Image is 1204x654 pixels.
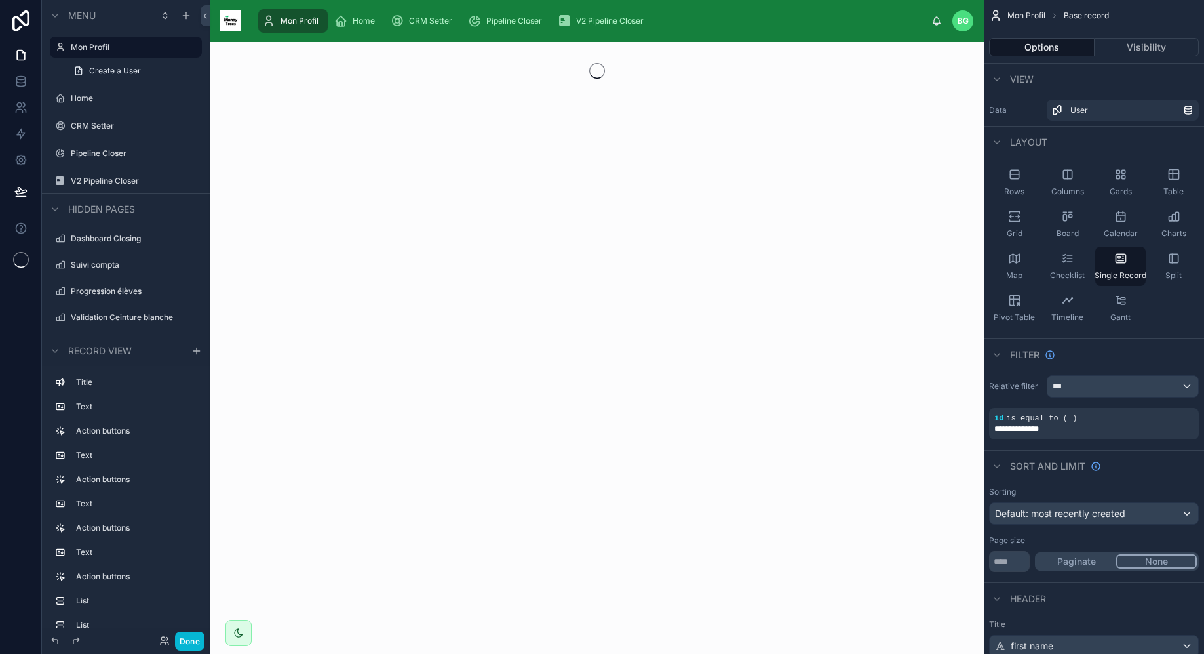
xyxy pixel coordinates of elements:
label: Text [76,547,197,558]
span: BG [958,16,969,26]
span: Default: most recently created [995,508,1125,519]
span: Board [1057,228,1079,239]
label: CRM Setter [71,121,199,131]
label: Dashboard Closing [71,234,199,244]
button: Table [1148,163,1199,202]
label: Action buttons [76,474,197,485]
button: Split [1148,247,1199,286]
button: Pivot Table [989,289,1039,328]
button: None [1116,554,1197,569]
a: Create a User [66,60,202,81]
label: Text [76,499,197,509]
label: Action buttons [76,571,197,582]
a: User [1047,100,1199,121]
a: Home [330,9,384,33]
span: Pivot Table [994,312,1035,323]
label: Text [76,450,197,460]
label: Mon Profil [71,42,194,52]
span: Split [1165,270,1182,281]
button: Single Record [1095,247,1146,286]
label: List [76,620,197,630]
label: Title [76,377,197,388]
span: Grid [1007,228,1022,239]
a: Pipeline Closer [464,9,551,33]
label: Progression élèves [71,286,199,296]
button: Timeline [1042,289,1093,328]
button: Done [175,632,204,651]
span: V2 Pipeline Closer [576,16,644,26]
span: is equal to (=) [1006,414,1077,423]
span: Record view [68,344,132,358]
a: CRM Setter [387,9,461,33]
button: Charts [1148,205,1199,244]
button: Map [989,247,1039,286]
span: Gantt [1110,312,1131,323]
span: Single Record [1095,270,1146,281]
label: Data [989,105,1041,115]
label: Title [989,619,1199,630]
a: Mon Profil [258,9,328,33]
span: Base record [1064,10,1109,21]
a: V2 Pipeline Closer [554,9,653,33]
label: Relative filter [989,381,1041,392]
button: Columns [1042,163,1093,202]
span: Menu [68,9,96,22]
span: View [1010,73,1034,86]
span: Header [1010,592,1046,605]
button: Grid [989,205,1039,244]
span: Hidden pages [68,203,135,216]
span: Columns [1051,186,1084,197]
span: Charts [1161,228,1186,239]
span: Mon Profil [1007,10,1045,21]
button: Calendar [1095,205,1146,244]
span: Calendar [1104,228,1138,239]
button: Default: most recently created [989,502,1199,525]
img: App logo [220,10,241,31]
span: Checklist [1050,270,1085,281]
label: Validation Ceinture blanche [71,312,199,323]
div: scrollable content [42,366,210,628]
button: Paginate [1037,554,1116,569]
span: Create a User [89,66,141,76]
label: Action buttons [76,426,197,436]
label: List [76,596,197,606]
label: Text [76,401,197,412]
span: Pipeline Closer [486,16,542,26]
span: Table [1163,186,1184,197]
span: id [994,414,1003,423]
button: Rows [989,163,1039,202]
label: Suivi compta [71,260,199,270]
span: Sort And Limit [1010,460,1085,473]
label: Pipeline Closer [71,148,199,159]
span: Timeline [1051,312,1083,323]
button: Checklist [1042,247,1093,286]
div: scrollable content [252,7,931,35]
button: Options [989,38,1095,56]
span: Map [1006,270,1022,281]
button: Visibility [1095,38,1199,56]
span: Mon Profil [281,16,319,26]
span: CRM Setter [409,16,452,26]
label: Action buttons [76,523,197,533]
span: User [1070,105,1088,115]
label: Home [71,93,199,104]
span: Filter [1010,348,1039,361]
label: Sorting [989,487,1016,497]
button: Gantt [1095,289,1146,328]
span: Rows [1004,186,1024,197]
label: V2 Pipeline Closer [71,176,199,186]
button: Cards [1095,163,1146,202]
span: Cards [1110,186,1132,197]
span: Home [353,16,375,26]
span: Layout [1010,136,1047,149]
button: Board [1042,205,1093,244]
